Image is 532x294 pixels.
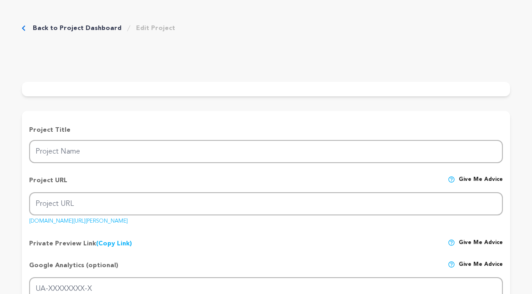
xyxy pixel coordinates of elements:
a: Edit Project [136,24,175,33]
p: Google Analytics (optional) [29,261,118,277]
div: Breadcrumb [22,24,175,33]
p: Project URL [29,176,67,192]
a: Back to Project Dashboard [33,24,122,33]
span: Give me advice [459,239,503,248]
p: Private Preview Link [29,239,132,248]
img: help-circle.svg [448,176,455,183]
span: Give me advice [459,176,503,192]
input: Project Name [29,140,503,163]
p: Project Title [29,125,503,135]
a: (Copy Link) [96,240,132,247]
a: [DOMAIN_NAME][URL][PERSON_NAME] [29,215,128,224]
img: help-circle.svg [448,261,455,268]
img: help-circle.svg [448,239,455,246]
input: Project URL [29,192,503,215]
span: Give me advice [459,261,503,277]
